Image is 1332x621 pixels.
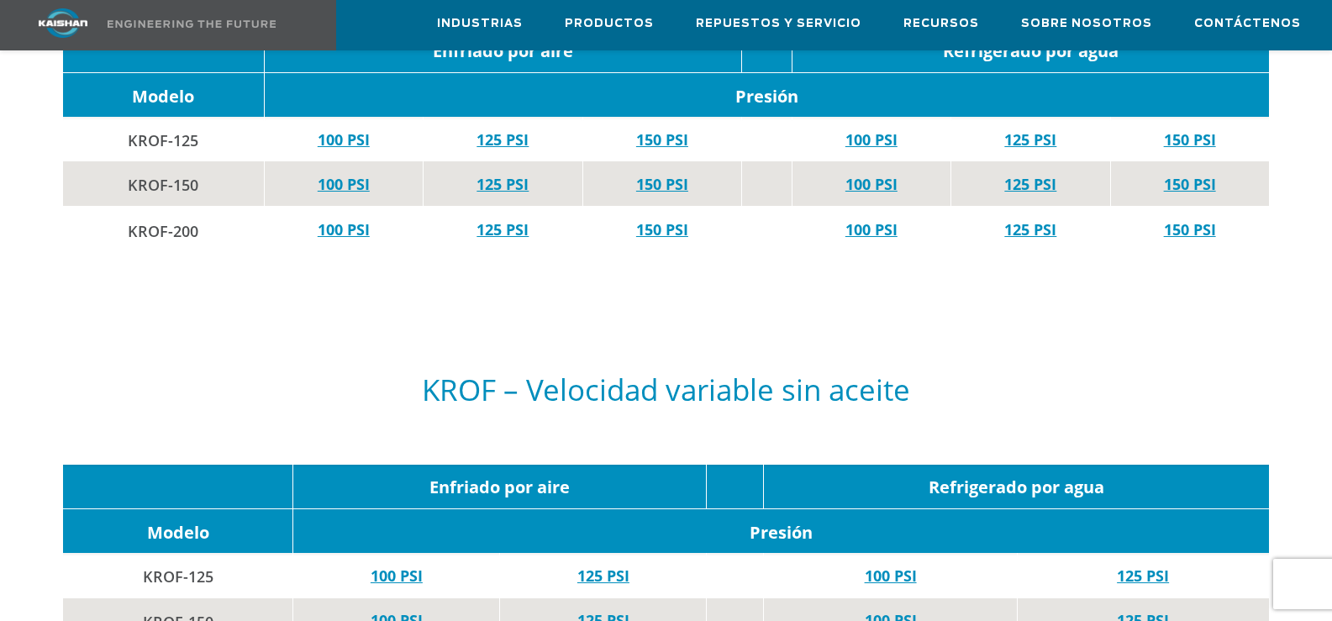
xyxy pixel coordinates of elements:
[636,129,688,150] a: 150 PSI
[318,174,370,194] a: 100 PSI
[476,219,529,239] a: 125 PSI
[371,566,423,586] a: 100 PSI
[476,129,529,150] a: 125 PSI
[696,18,861,29] font: Repuestos y servicio
[577,566,629,586] a: 125 PSI
[565,18,654,29] font: Productos
[1004,129,1056,150] a: 125 PSI
[865,566,917,586] a: 100 PSI
[437,1,523,46] a: Industrias
[845,174,898,194] a: 100 PSI
[903,18,979,29] font: Recursos
[1194,1,1301,46] a: Contáctenos
[1021,18,1152,29] font: Sobre nosotros
[565,1,654,46] a: Productos
[1164,219,1216,239] a: 150 PSI
[1117,566,1169,586] a: 125 PSI
[128,130,198,150] font: KROF-125
[1021,1,1152,46] a: Sobre nosotros
[845,129,898,150] a: 100 PSI
[1194,18,1301,29] font: Contáctenos
[636,174,688,194] a: 150 PSI
[845,219,898,239] a: 100 PSI
[735,84,798,107] font: Presión
[750,520,813,543] font: Presión
[1004,174,1056,194] a: 125 PSI
[696,1,861,46] a: Repuestos y servicio
[1164,174,1216,194] a: 150 PSI
[147,520,209,543] font: Modelo
[132,84,194,107] font: Modelo
[1004,219,1056,239] a: 125 PSI
[943,39,1119,62] font: Refrigerado por agua
[929,476,1104,498] font: Refrigerado por agua
[318,219,370,239] a: 100 PSI
[636,219,688,239] a: 150 PSI
[108,20,276,28] img: Ingeniería del futuro
[1164,129,1216,150] a: 150 PSI
[143,567,213,587] font: KROF-125
[422,370,910,409] font: KROF – Velocidad variable sin aceite
[476,174,529,194] a: 125 PSI
[128,221,198,241] font: KROF-200
[437,18,523,29] font: Industrias
[429,476,570,498] font: Enfriado por aire
[318,129,370,150] a: 100 PSI
[433,39,573,62] font: Enfriado por aire
[128,175,198,195] font: KROF-150
[903,1,979,46] a: Recursos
